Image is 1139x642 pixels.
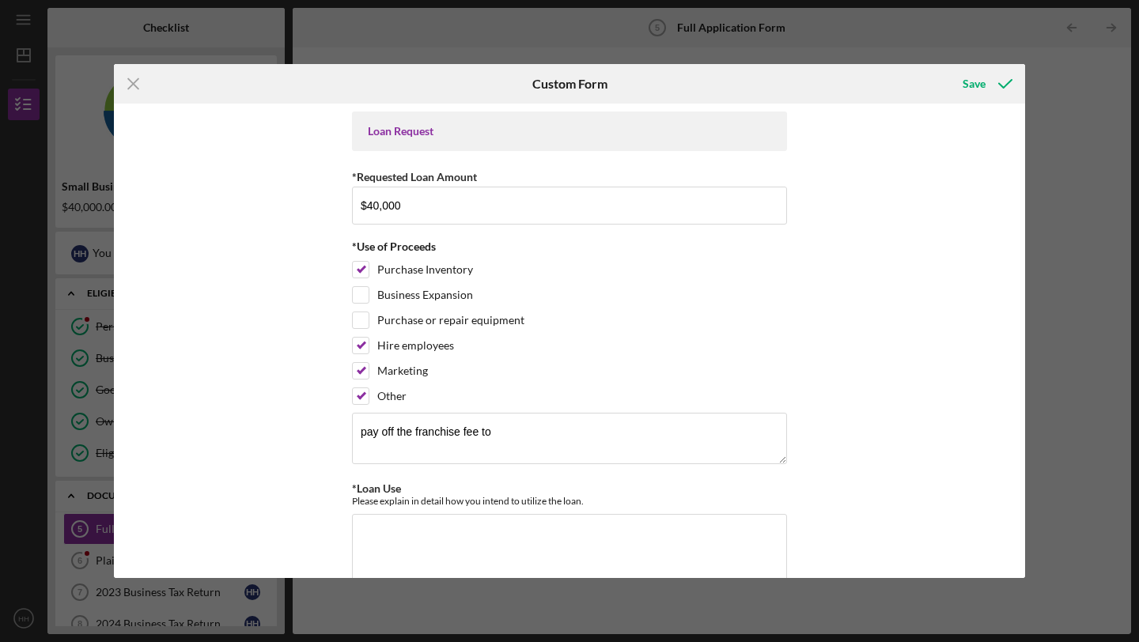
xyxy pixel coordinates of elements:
[352,495,787,507] div: Please explain in detail how you intend to utilize the loan.
[352,481,401,495] label: *Loan Use
[377,388,407,404] label: Other
[532,77,607,91] h6: Custom Form
[377,312,524,328] label: Purchase or repair equipment
[377,287,473,303] label: Business Expansion
[377,262,473,278] label: Purchase Inventory
[377,338,454,353] label: Hire employees
[352,413,787,463] textarea: pay off the franchise fee to
[368,125,771,138] div: Loan Request
[947,68,1025,100] button: Save
[352,170,477,183] label: *Requested Loan Amount
[352,240,787,253] div: *Use of Proceeds
[377,363,428,379] label: Marketing
[963,68,986,100] div: Save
